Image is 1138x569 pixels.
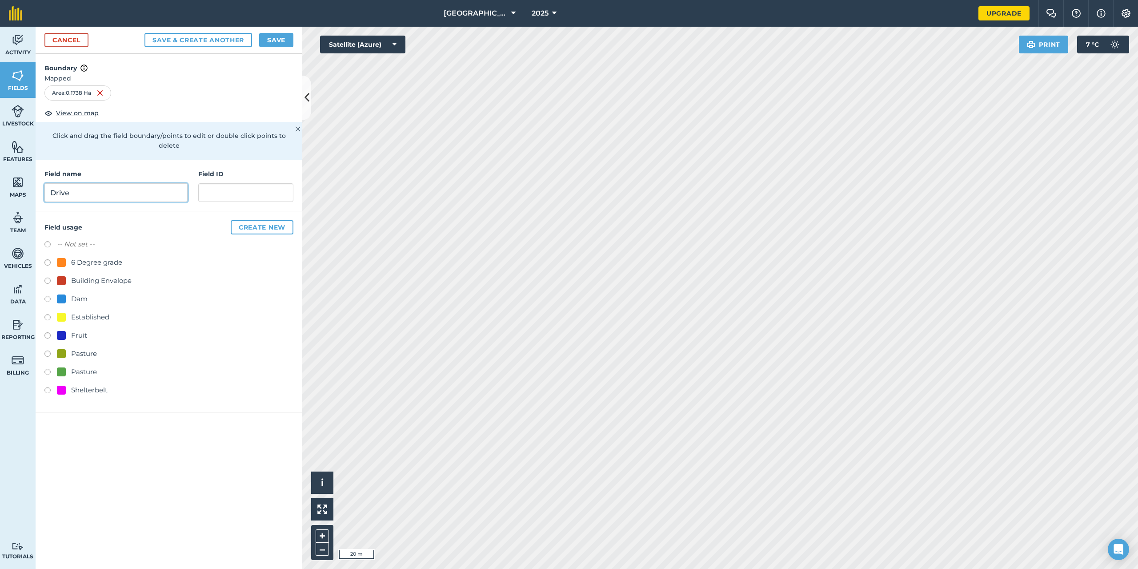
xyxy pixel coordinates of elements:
div: Building Envelope [71,275,132,286]
img: svg+xml;base64,PD94bWwgdmVyc2lvbj0iMS4wIiBlbmNvZGluZz0idXRmLTgiPz4KPCEtLSBHZW5lcmF0b3I6IEFkb2JlIE... [12,247,24,260]
img: svg+xml;base64,PHN2ZyB4bWxucz0iaHR0cDovL3d3dy53My5vcmcvMjAwMC9zdmciIHdpZHRoPSIyMiIgaGVpZ2h0PSIzMC... [295,124,301,134]
div: Area : 0.1738 Ha [44,85,111,101]
h4: Field usage [44,220,293,234]
div: Established [71,312,109,323]
div: Pasture [71,367,97,377]
h4: Boundary [36,54,302,73]
a: Upgrade [978,6,1030,20]
img: svg+xml;base64,PD94bWwgdmVyc2lvbj0iMS4wIiBlbmNvZGluZz0idXRmLTgiPz4KPCEtLSBHZW5lcmF0b3I6IEFkb2JlIE... [12,282,24,296]
span: 7 ° C [1086,36,1099,53]
div: 6 Degree grade [71,257,122,268]
img: A cog icon [1121,9,1131,18]
img: A question mark icon [1071,9,1082,18]
img: svg+xml;base64,PHN2ZyB4bWxucz0iaHR0cDovL3d3dy53My5vcmcvMjAwMC9zdmciIHdpZHRoPSIxNyIgaGVpZ2h0PSIxNy... [80,63,88,73]
button: + [316,529,329,543]
button: Print [1019,36,1069,53]
span: Mapped [36,73,302,83]
img: svg+xml;base64,PD94bWwgdmVyc2lvbj0iMS4wIiBlbmNvZGluZz0idXRmLTgiPz4KPCEtLSBHZW5lcmF0b3I6IEFkb2JlIE... [12,105,24,118]
button: View on map [44,108,99,118]
img: svg+xml;base64,PHN2ZyB4bWxucz0iaHR0cDovL3d3dy53My5vcmcvMjAwMC9zdmciIHdpZHRoPSIxOCIgaGVpZ2h0PSIyNC... [44,108,52,118]
button: – [316,543,329,556]
img: svg+xml;base64,PD94bWwgdmVyc2lvbj0iMS4wIiBlbmNvZGluZz0idXRmLTgiPz4KPCEtLSBHZW5lcmF0b3I6IEFkb2JlIE... [12,318,24,331]
img: svg+xml;base64,PD94bWwgdmVyc2lvbj0iMS4wIiBlbmNvZGluZz0idXRmLTgiPz4KPCEtLSBHZW5lcmF0b3I6IEFkb2JlIE... [1106,36,1124,53]
button: i [311,472,333,494]
button: Save [259,33,293,47]
span: View on map [56,108,99,118]
img: svg+xml;base64,PHN2ZyB4bWxucz0iaHR0cDovL3d3dy53My5vcmcvMjAwMC9zdmciIHdpZHRoPSIxNiIgaGVpZ2h0PSIyNC... [96,88,104,98]
span: i [321,477,324,488]
h4: Field ID [198,169,293,179]
div: Open Intercom Messenger [1108,539,1129,560]
span: 2025 [532,8,549,19]
img: Two speech bubbles overlapping with the left bubble in the forefront [1046,9,1057,18]
img: svg+xml;base64,PHN2ZyB4bWxucz0iaHR0cDovL3d3dy53My5vcmcvMjAwMC9zdmciIHdpZHRoPSIxNyIgaGVpZ2h0PSIxNy... [1097,8,1106,19]
img: svg+xml;base64,PD94bWwgdmVyc2lvbj0iMS4wIiBlbmNvZGluZz0idXRmLTgiPz4KPCEtLSBHZW5lcmF0b3I6IEFkb2JlIE... [12,542,24,551]
label: -- Not set -- [57,239,95,250]
span: [GEOGRAPHIC_DATA] - alt1 [444,8,508,19]
div: Pasture [71,348,97,359]
div: Shelterbelt [71,385,108,395]
button: Save & Create Another [144,33,252,47]
img: svg+xml;base64,PD94bWwgdmVyc2lvbj0iMS4wIiBlbmNvZGluZz0idXRmLTgiPz4KPCEtLSBHZW5lcmF0b3I6IEFkb2JlIE... [12,33,24,47]
img: fieldmargin Logo [9,6,22,20]
button: Create new [231,220,293,234]
img: svg+xml;base64,PHN2ZyB4bWxucz0iaHR0cDovL3d3dy53My5vcmcvMjAwMC9zdmciIHdpZHRoPSIxOSIgaGVpZ2h0PSIyNC... [1027,39,1035,50]
img: svg+xml;base64,PHN2ZyB4bWxucz0iaHR0cDovL3d3dy53My5vcmcvMjAwMC9zdmciIHdpZHRoPSI1NiIgaGVpZ2h0PSI2MC... [12,69,24,82]
a: Cancel [44,33,88,47]
img: Four arrows, one pointing top left, one top right, one bottom right and the last bottom left [317,504,327,514]
button: Satellite (Azure) [320,36,405,53]
p: Click and drag the field boundary/points to edit or double click points to delete [44,131,293,151]
div: Dam [71,294,88,304]
img: svg+xml;base64,PHN2ZyB4bWxucz0iaHR0cDovL3d3dy53My5vcmcvMjAwMC9zdmciIHdpZHRoPSI1NiIgaGVpZ2h0PSI2MC... [12,140,24,153]
h4: Field name [44,169,188,179]
img: svg+xml;base64,PD94bWwgdmVyc2lvbj0iMS4wIiBlbmNvZGluZz0idXRmLTgiPz4KPCEtLSBHZW5lcmF0b3I6IEFkb2JlIE... [12,211,24,225]
div: Fruit [71,330,87,341]
img: svg+xml;base64,PD94bWwgdmVyc2lvbj0iMS4wIiBlbmNvZGluZz0idXRmLTgiPz4KPCEtLSBHZW5lcmF0b3I6IEFkb2JlIE... [12,354,24,367]
button: 7 °C [1077,36,1129,53]
img: svg+xml;base64,PHN2ZyB4bWxucz0iaHR0cDovL3d3dy53My5vcmcvMjAwMC9zdmciIHdpZHRoPSI1NiIgaGVpZ2h0PSI2MC... [12,176,24,189]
